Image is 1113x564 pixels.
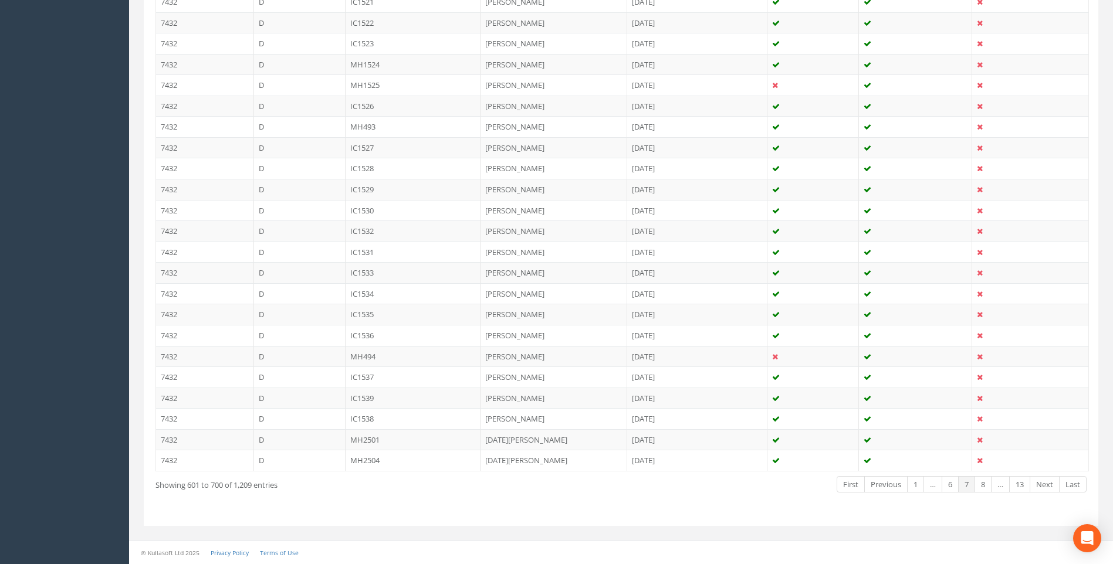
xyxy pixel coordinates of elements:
[254,450,346,471] td: D
[156,283,254,304] td: 7432
[156,325,254,346] td: 7432
[481,54,627,75] td: [PERSON_NAME]
[156,429,254,450] td: 7432
[254,220,346,242] td: D
[975,476,992,493] a: 8
[627,450,767,471] td: [DATE]
[481,137,627,158] td: [PERSON_NAME]
[627,346,767,367] td: [DATE]
[346,242,481,263] td: IC1531
[346,116,481,137] td: MH493
[254,200,346,221] td: D
[254,33,346,54] td: D
[346,33,481,54] td: IC1523
[481,346,627,367] td: [PERSON_NAME]
[481,408,627,429] td: [PERSON_NAME]
[254,262,346,283] td: D
[346,158,481,179] td: IC1528
[346,450,481,471] td: MH2504
[1009,476,1030,493] a: 13
[481,12,627,33] td: [PERSON_NAME]
[481,388,627,409] td: [PERSON_NAME]
[346,74,481,96] td: MH1525
[346,408,481,429] td: IC1538
[481,179,627,200] td: [PERSON_NAME]
[481,450,627,471] td: [DATE][PERSON_NAME]
[155,475,533,491] div: Showing 601 to 700 of 1,209 entries
[254,346,346,367] td: D
[254,304,346,325] td: D
[1073,524,1101,552] div: Open Intercom Messenger
[627,33,767,54] td: [DATE]
[627,220,767,242] td: [DATE]
[346,325,481,346] td: IC1536
[141,549,199,557] small: © Kullasoft Ltd 2025
[346,366,481,388] td: IC1537
[156,12,254,33] td: 7432
[837,476,865,493] a: First
[991,476,1010,493] a: …
[481,116,627,137] td: [PERSON_NAME]
[254,116,346,137] td: D
[627,408,767,429] td: [DATE]
[156,96,254,117] td: 7432
[481,283,627,304] td: [PERSON_NAME]
[958,476,975,493] a: 7
[346,262,481,283] td: IC1533
[627,304,767,325] td: [DATE]
[481,220,627,242] td: [PERSON_NAME]
[254,325,346,346] td: D
[1059,476,1087,493] a: Last
[254,408,346,429] td: D
[627,74,767,96] td: [DATE]
[346,12,481,33] td: IC1522
[1030,476,1060,493] a: Next
[254,74,346,96] td: D
[481,33,627,54] td: [PERSON_NAME]
[346,388,481,409] td: IC1539
[346,283,481,304] td: IC1534
[627,366,767,388] td: [DATE]
[254,283,346,304] td: D
[627,388,767,409] td: [DATE]
[627,429,767,450] td: [DATE]
[254,242,346,263] td: D
[346,179,481,200] td: IC1529
[481,96,627,117] td: [PERSON_NAME]
[627,137,767,158] td: [DATE]
[346,220,481,242] td: IC1532
[156,262,254,283] td: 7432
[627,242,767,263] td: [DATE]
[156,54,254,75] td: 7432
[156,116,254,137] td: 7432
[627,54,767,75] td: [DATE]
[942,476,959,493] a: 6
[156,366,254,388] td: 7432
[346,137,481,158] td: IC1527
[156,242,254,263] td: 7432
[156,220,254,242] td: 7432
[627,116,767,137] td: [DATE]
[346,54,481,75] td: MH1524
[481,242,627,263] td: [PERSON_NAME]
[864,476,908,493] a: Previous
[627,179,767,200] td: [DATE]
[627,283,767,304] td: [DATE]
[254,12,346,33] td: D
[907,476,924,493] a: 1
[346,200,481,221] td: IC1530
[156,158,254,179] td: 7432
[627,158,767,179] td: [DATE]
[346,304,481,325] td: IC1535
[481,429,627,450] td: [DATE][PERSON_NAME]
[156,179,254,200] td: 7432
[481,325,627,346] td: [PERSON_NAME]
[156,33,254,54] td: 7432
[481,366,627,388] td: [PERSON_NAME]
[346,96,481,117] td: IC1526
[481,158,627,179] td: [PERSON_NAME]
[156,408,254,429] td: 7432
[254,96,346,117] td: D
[254,366,346,388] td: D
[254,429,346,450] td: D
